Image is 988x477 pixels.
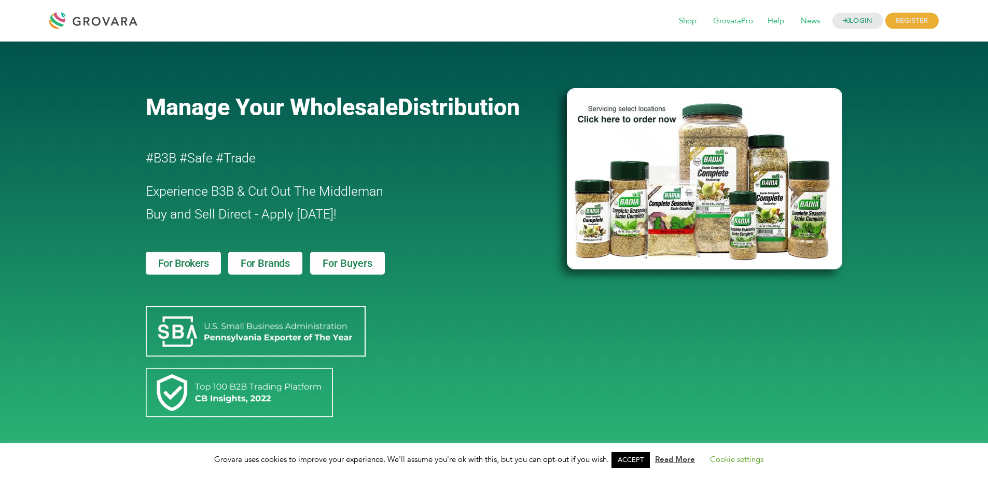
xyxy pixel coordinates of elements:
[158,258,209,268] span: For Brokers
[323,258,372,268] span: For Buyers
[706,11,760,31] span: GrovaraPro
[832,13,883,29] a: LOGIN
[146,252,221,275] a: For Brokers
[672,11,704,31] span: Shop
[885,13,939,29] span: REGISTER
[228,252,302,275] a: For Brands
[672,16,704,27] a: Shop
[760,11,791,31] span: Help
[706,16,760,27] a: GrovaraPro
[760,16,791,27] a: Help
[794,11,827,31] span: News
[655,454,695,465] a: Read More
[398,93,520,121] span: Distribution
[146,93,550,121] a: Manage Your WholesaleDistribution
[611,452,650,468] a: ACCEPT
[146,207,337,222] span: Buy and Sell Direct - Apply [DATE]!
[146,93,398,121] span: Manage Your Wholesale
[214,454,774,465] span: Grovara uses cookies to improve your experience. We'll assume you're ok with this, but you can op...
[710,454,763,465] a: Cookie settings
[310,252,385,275] a: For Buyers
[241,258,290,268] span: For Brands
[794,16,827,27] a: News
[146,147,508,170] h2: #B3B #Safe #Trade
[146,184,383,199] span: Experience B3B & Cut Out The Middleman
